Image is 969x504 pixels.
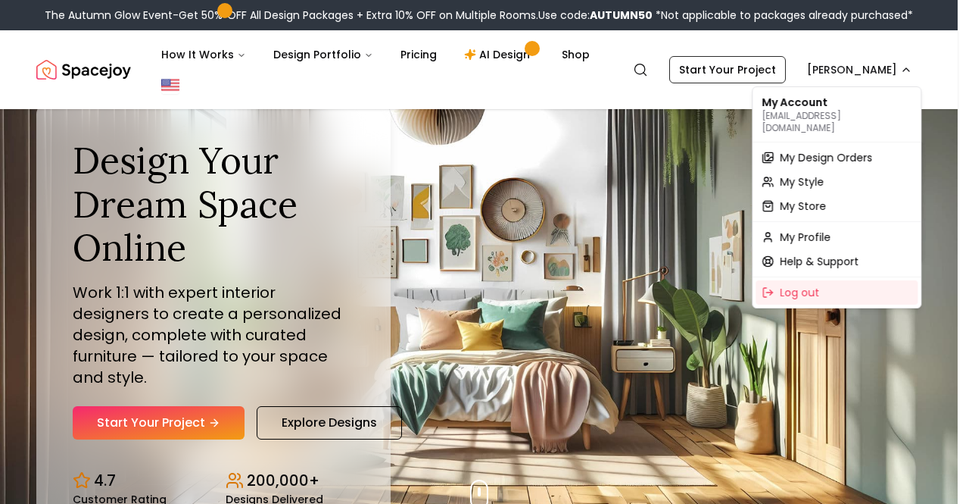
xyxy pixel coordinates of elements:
[780,285,819,300] span: Log out
[780,150,872,165] span: My Design Orders
[780,199,826,214] span: My Store
[752,86,921,308] div: [PERSON_NAME]
[756,90,918,139] div: My Account
[780,230,830,245] span: My Profile
[756,225,918,249] a: My Profile
[780,254,858,269] span: Help & Support
[762,110,911,134] p: [EMAIL_ADDRESS][DOMAIN_NAME]
[756,170,918,194] a: My Style
[756,249,918,274] a: Help & Support
[756,146,918,170] a: My Design Orders
[756,194,918,218] a: My Store
[780,174,824,189] span: My Style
